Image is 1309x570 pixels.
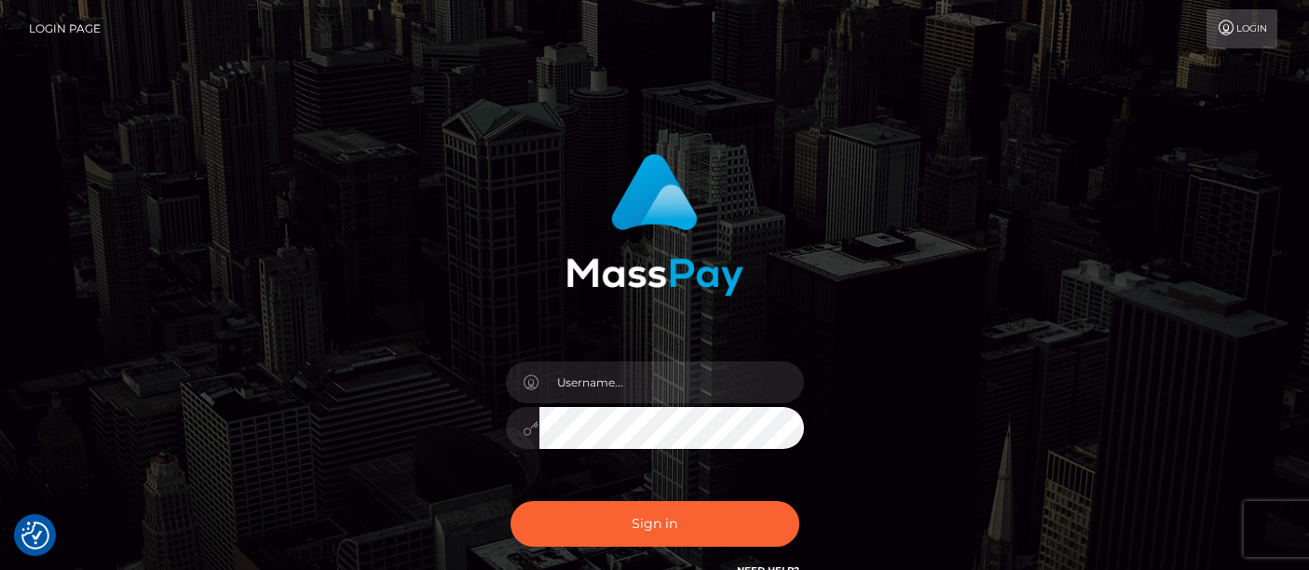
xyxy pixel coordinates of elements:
input: Username... [539,361,804,403]
a: Login Page [29,9,101,48]
button: Sign in [511,501,799,547]
img: MassPay Login [566,154,743,296]
button: Consent Preferences [21,522,49,550]
img: Revisit consent button [21,522,49,550]
a: Login [1207,9,1277,48]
